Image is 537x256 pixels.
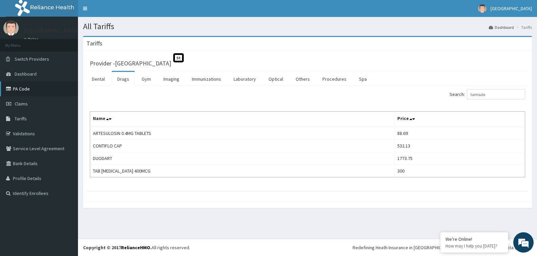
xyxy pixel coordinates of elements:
a: Spa [354,72,372,86]
a: Optical [263,72,289,86]
img: User Image [478,4,486,13]
img: User Image [3,20,19,36]
td: DUODART [90,152,395,165]
span: We're online! [39,85,94,154]
textarea: Type your message and hit 'Enter' [3,185,129,209]
div: Chat with us now [35,38,114,47]
h3: Provider - [GEOGRAPHIC_DATA] [90,60,171,66]
a: Others [290,72,315,86]
span: St [173,53,184,62]
input: Search: [467,89,525,99]
span: Claims [15,101,28,107]
span: Dashboard [15,71,37,77]
span: Switch Providers [15,56,49,62]
div: We're Online! [445,236,503,242]
li: Tariffs [515,24,532,30]
a: Online [24,37,40,42]
img: d_794563401_company_1708531726252_794563401 [13,34,27,51]
a: Dashboard [489,24,514,30]
td: ARTESULOSIN 0.4MG TABLETS [90,127,395,140]
h3: Tariffs [86,40,102,46]
td: 532.13 [395,140,525,152]
span: [GEOGRAPHIC_DATA] [491,5,532,12]
label: Search: [450,89,525,99]
a: Dental [86,72,110,86]
td: CONTIFLO CAP [90,140,395,152]
div: Redefining Heath Insurance in [GEOGRAPHIC_DATA] using Telemedicine and Data Science! [353,244,532,251]
a: Laboratory [228,72,261,86]
p: [GEOGRAPHIC_DATA] [24,27,80,34]
h1: All Tariffs [83,22,532,31]
a: RelianceHMO [121,244,150,251]
th: Price [395,112,525,127]
td: 1773.75 [395,152,525,165]
span: Tariffs [15,116,27,122]
strong: Copyright © 2017 . [83,244,152,251]
a: Gym [136,72,156,86]
a: Immunizations [186,72,226,86]
td: 300 [395,165,525,177]
td: TAB [MEDICAL_DATA] 400MCG [90,165,395,177]
a: Imaging [158,72,185,86]
td: 88.69 [395,127,525,140]
footer: All rights reserved. [78,239,537,256]
p: How may I help you today? [445,243,503,249]
th: Name [90,112,395,127]
a: Drugs [112,72,135,86]
div: Minimize live chat window [111,3,127,20]
a: Procedures [317,72,352,86]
